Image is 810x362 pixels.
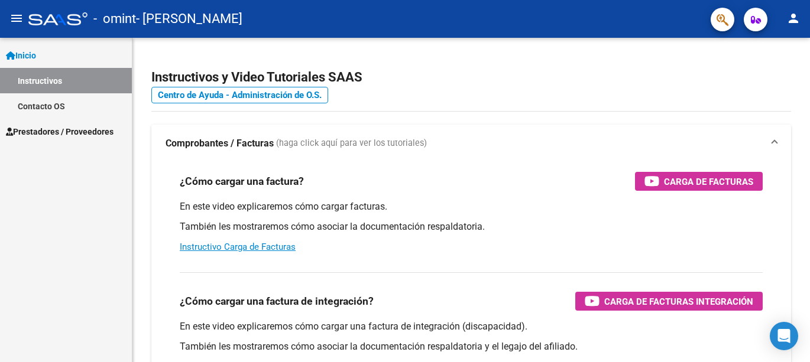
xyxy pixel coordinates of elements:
div: Open Intercom Messenger [770,322,798,350]
p: En este video explicaremos cómo cargar una factura de integración (discapacidad). [180,320,763,333]
a: Instructivo Carga de Facturas [180,242,296,252]
button: Carga de Facturas [635,172,763,191]
h3: ¿Cómo cargar una factura? [180,173,304,190]
span: Inicio [6,49,36,62]
h3: ¿Cómo cargar una factura de integración? [180,293,374,309]
span: Carga de Facturas [664,174,753,189]
p: También les mostraremos cómo asociar la documentación respaldatoria. [180,220,763,233]
p: En este video explicaremos cómo cargar facturas. [180,200,763,213]
a: Centro de Ayuda - Administración de O.S. [151,87,328,103]
span: Prestadores / Proveedores [6,125,114,138]
mat-icon: person [786,11,801,25]
span: - [PERSON_NAME] [136,6,242,32]
strong: Comprobantes / Facturas [166,137,274,150]
span: (haga click aquí para ver los tutoriales) [276,137,427,150]
span: - omint [93,6,136,32]
span: Carga de Facturas Integración [604,294,753,309]
p: También les mostraremos cómo asociar la documentación respaldatoria y el legajo del afiliado. [180,340,763,353]
button: Carga de Facturas Integración [575,292,763,311]
mat-icon: menu [9,11,24,25]
mat-expansion-panel-header: Comprobantes / Facturas (haga click aquí para ver los tutoriales) [151,125,791,162]
h2: Instructivos y Video Tutoriales SAAS [151,66,791,89]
